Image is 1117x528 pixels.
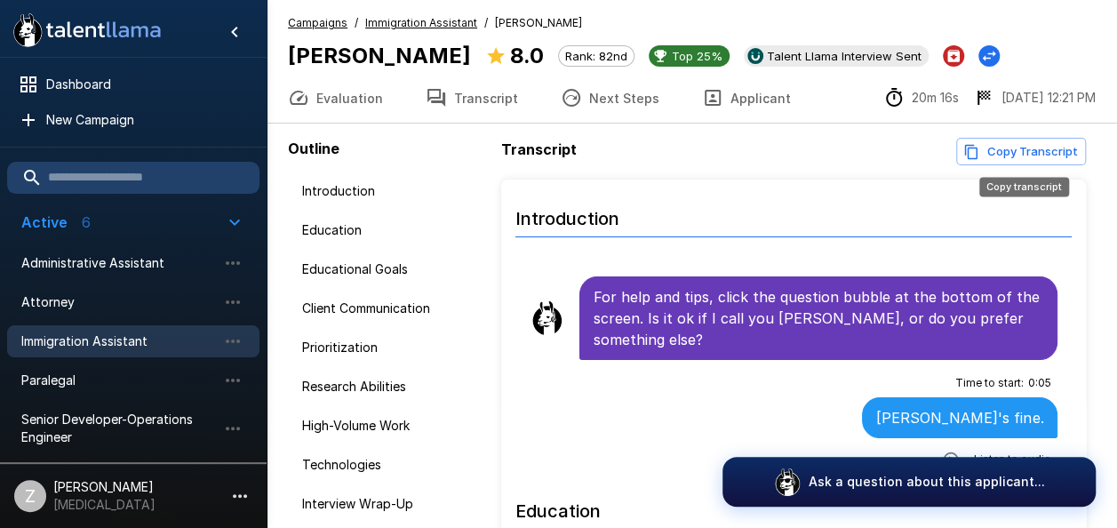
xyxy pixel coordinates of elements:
[288,371,494,403] div: Research Abilities
[288,16,347,29] u: Campaigns
[539,73,681,123] button: Next Steps
[1001,89,1096,107] p: [DATE] 12:21 PM
[288,253,494,285] div: Educational Goals
[559,49,634,63] span: Rank: 82nd
[288,332,494,364] div: Prioritization
[302,456,480,474] span: Technologies
[876,407,1043,428] p: [PERSON_NAME]'s fine.
[747,48,763,64] img: ukg_logo.jpeg
[943,45,964,67] button: Archive Applicant
[302,300,480,317] span: Client Communication
[744,45,929,67] div: View profile in UKG
[288,410,494,442] div: High-Volume Work
[302,378,480,396] span: Research Abilities
[1027,374,1050,392] span: 0 : 05
[956,138,1086,165] button: Copy transcript
[288,140,339,157] b: Outline
[288,292,494,324] div: Client Communication
[594,286,1043,350] p: For help and tips, click the question bubble at the bottom of the screen. Is it ok if I call you ...
[912,89,959,107] p: 20m 16s
[267,73,404,123] button: Evaluation
[302,260,480,278] span: Educational Goals
[302,182,480,200] span: Introduction
[510,43,544,68] b: 8.0
[404,73,539,123] button: Transcript
[302,339,480,356] span: Prioritization
[681,73,812,123] button: Applicant
[515,190,1072,237] h6: Introduction
[288,43,471,68] b: [PERSON_NAME]
[288,449,494,481] div: Technologies
[302,495,480,513] span: Interview Wrap-Up
[288,214,494,246] div: Education
[495,14,582,32] span: [PERSON_NAME]
[883,87,959,108] div: The time between starting and completing the interview
[288,175,494,207] div: Introduction
[973,87,1096,108] div: The date and time when the interview was completed
[974,451,1050,468] span: Listen to audio
[302,221,480,239] span: Education
[288,488,494,520] div: Interview Wrap-Up
[365,16,477,29] u: Immigration Assistant
[955,374,1024,392] span: Time to start :
[722,457,1096,507] button: Ask a question about this applicant...
[302,417,480,435] span: High-Volume Work
[355,14,358,32] span: /
[665,49,730,63] span: Top 25%
[501,140,577,158] b: Transcript
[530,300,565,336] img: llama_clean.png
[773,468,802,496] img: logo_glasses@2x.png
[484,14,488,32] span: /
[760,49,929,63] span: Talent Llama Interview Sent
[978,45,1000,67] button: Change Stage
[979,177,1069,196] div: Copy transcript
[809,473,1045,491] p: Ask a question about this applicant...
